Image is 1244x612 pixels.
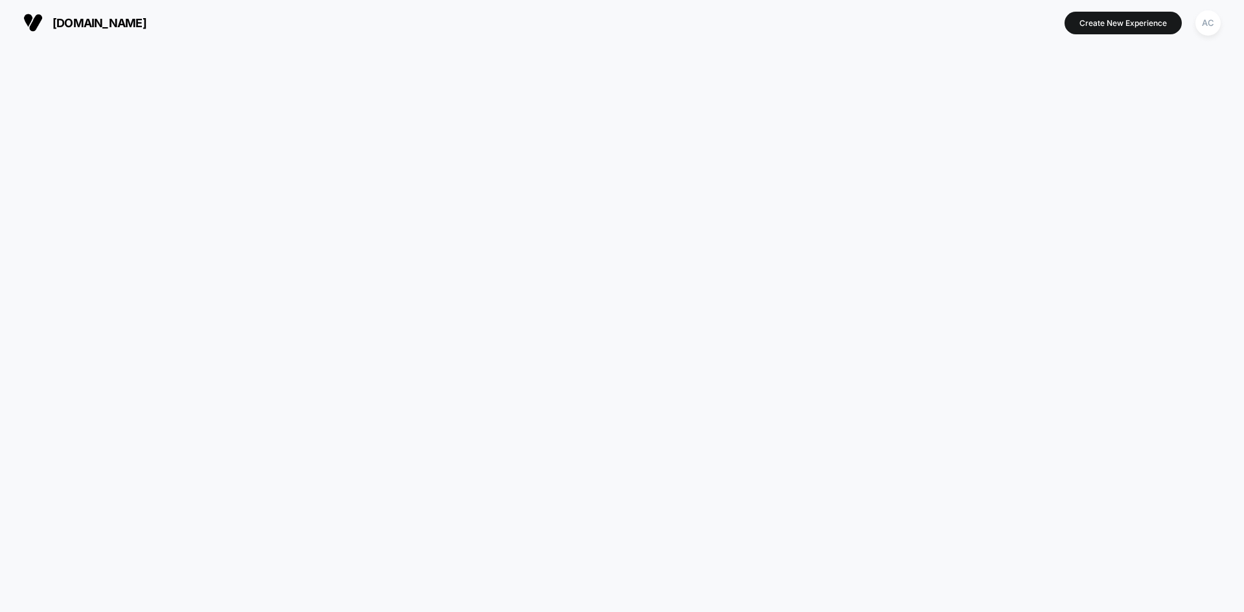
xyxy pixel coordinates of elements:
img: Visually logo [23,13,43,32]
button: [DOMAIN_NAME] [19,12,150,33]
button: Create New Experience [1065,12,1182,34]
button: AC [1192,10,1225,36]
div: AC [1195,10,1221,36]
span: [DOMAIN_NAME] [52,16,146,30]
